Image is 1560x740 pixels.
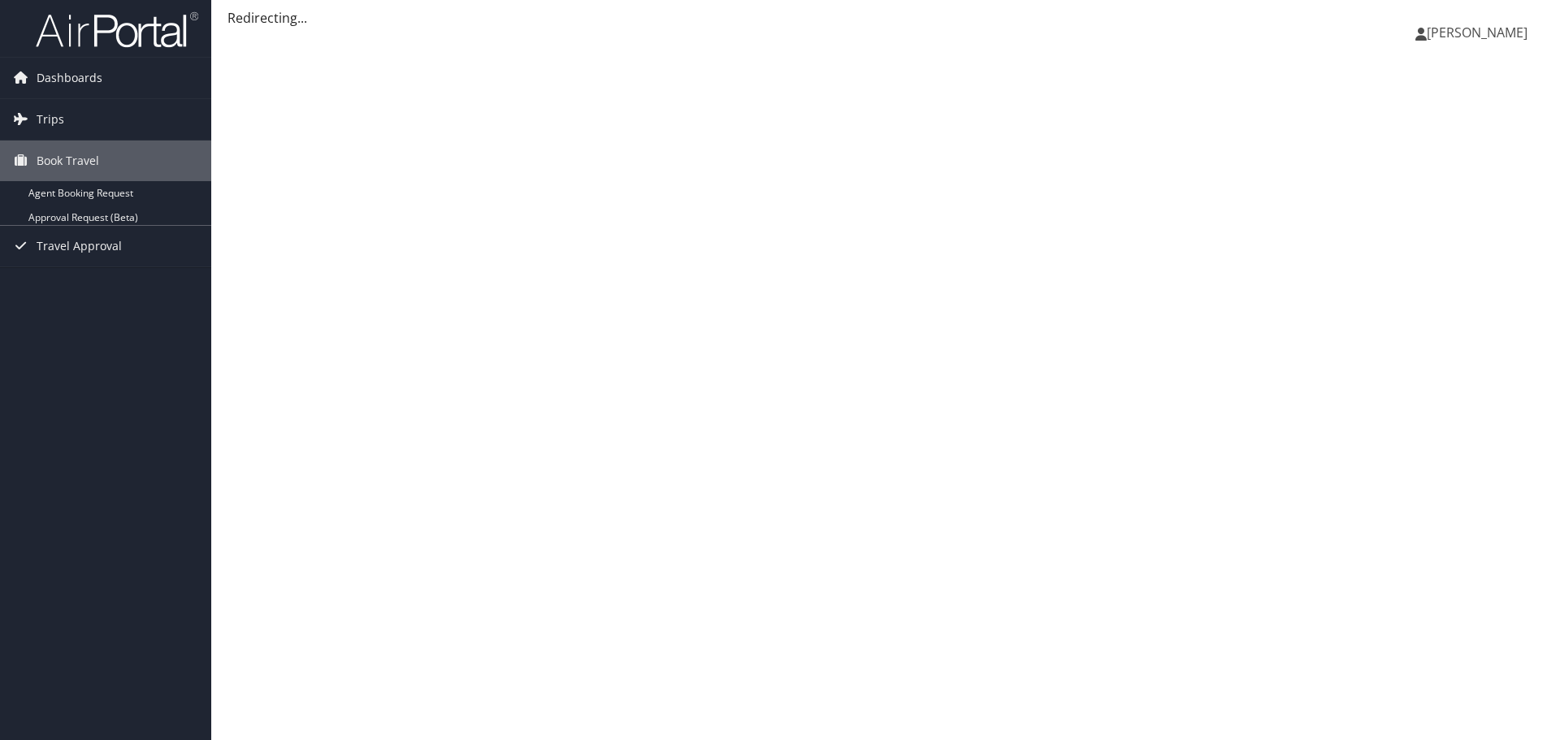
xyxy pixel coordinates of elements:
span: Book Travel [37,141,99,181]
div: Redirecting... [227,8,1544,28]
span: [PERSON_NAME] [1427,24,1527,41]
span: Trips [37,99,64,140]
img: airportal-logo.png [36,11,198,49]
a: [PERSON_NAME] [1415,8,1544,57]
span: Travel Approval [37,226,122,266]
span: Dashboards [37,58,102,98]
